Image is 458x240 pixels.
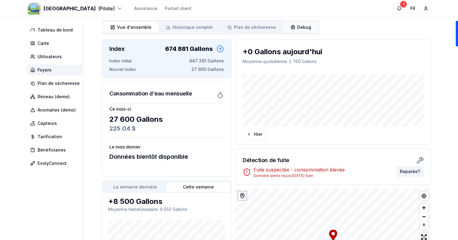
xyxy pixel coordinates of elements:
[109,66,136,72] span: Nouvel index
[109,58,131,64] span: Index initial
[103,22,159,33] a: Vue d'ensemble
[234,24,276,30] span: Plan de sécheresse
[38,134,62,140] span: Tarification
[165,5,191,12] a: Portail client
[165,45,213,53] div: 674 881 Gallons
[27,51,86,62] a: Utilisateurs
[27,131,86,142] a: Tarification
[297,24,311,30] span: Debug
[38,160,67,166] span: EvolyConnect
[254,173,345,178] div: Dernière alerte reçue : [DATE] 6am
[27,65,86,75] a: Foyers
[27,91,86,102] a: Réseau (demo)
[400,1,407,8] div: 1
[27,158,86,169] a: EvolyConnect
[394,3,405,14] button: 1
[38,147,66,153] span: Bénéficiaires
[109,115,224,124] div: 27 600 Gallons
[243,156,289,165] h3: Détection de fuite
[38,94,70,100] span: Réseau (demo)
[189,58,224,64] span: 647 281 Gallons
[27,5,122,12] button: [GEOGRAPHIC_DATA](Pilote)
[38,67,51,73] span: Foyers
[243,47,424,57] div: +0 Gallons aujourd'hui
[420,192,428,200] button: Find my location
[410,5,415,12] span: FR
[38,27,73,33] span: Tableau de bord
[38,120,57,126] span: Capteurs
[134,5,158,12] a: Assistance
[243,129,266,140] button: Hier
[27,118,86,129] a: Capteurs
[98,5,115,12] span: (Pilote)
[420,221,428,230] button: Reset bearing to north
[27,105,86,115] a: Anomalies (demo)
[109,152,224,161] div: Données bientôt disponible
[117,24,151,30] span: Vue d'ensemble
[109,106,224,112] h3: Ce mois-ci
[283,22,318,33] a: Debug
[220,22,283,33] a: Plan de sécheresse
[27,38,86,49] a: Carte
[27,145,86,155] a: Bénéficiaires
[109,89,192,98] h3: Consommation d'eau mensuelle
[38,107,76,113] span: Anomalies (demo)
[173,24,213,30] span: Historique complet
[254,167,345,173] span: Fuite suspectée - consommation élevée
[396,166,424,177] button: Reparée?
[108,206,225,212] p: Moyenne hebdomadaire : 9 550 Gallons
[159,22,220,33] a: Historique complet
[108,197,225,206] div: +8 500 Gallons
[243,58,424,65] p: Moyenne quotidienne : 2 760 Gallons
[27,78,86,89] a: Plan de sécheresse
[191,66,224,72] span: 27 600 Gallons
[38,54,62,60] span: Utilisateurs
[27,1,41,16] img: Morgan's Point Resort Logo
[44,5,96,12] span: [GEOGRAPHIC_DATA]
[27,25,86,35] a: Tableau de bord
[109,124,224,133] div: 225.04 $
[167,182,230,192] button: Cette semaine
[407,3,418,14] button: FR
[38,40,49,46] span: Carte
[420,212,428,221] button: Zoom out
[103,182,167,192] button: La semaine dernière
[109,45,125,53] h3: Index
[109,144,224,150] h3: Le mois dernier
[420,203,428,212] button: Zoom in
[38,80,80,86] span: Plan de sécheresse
